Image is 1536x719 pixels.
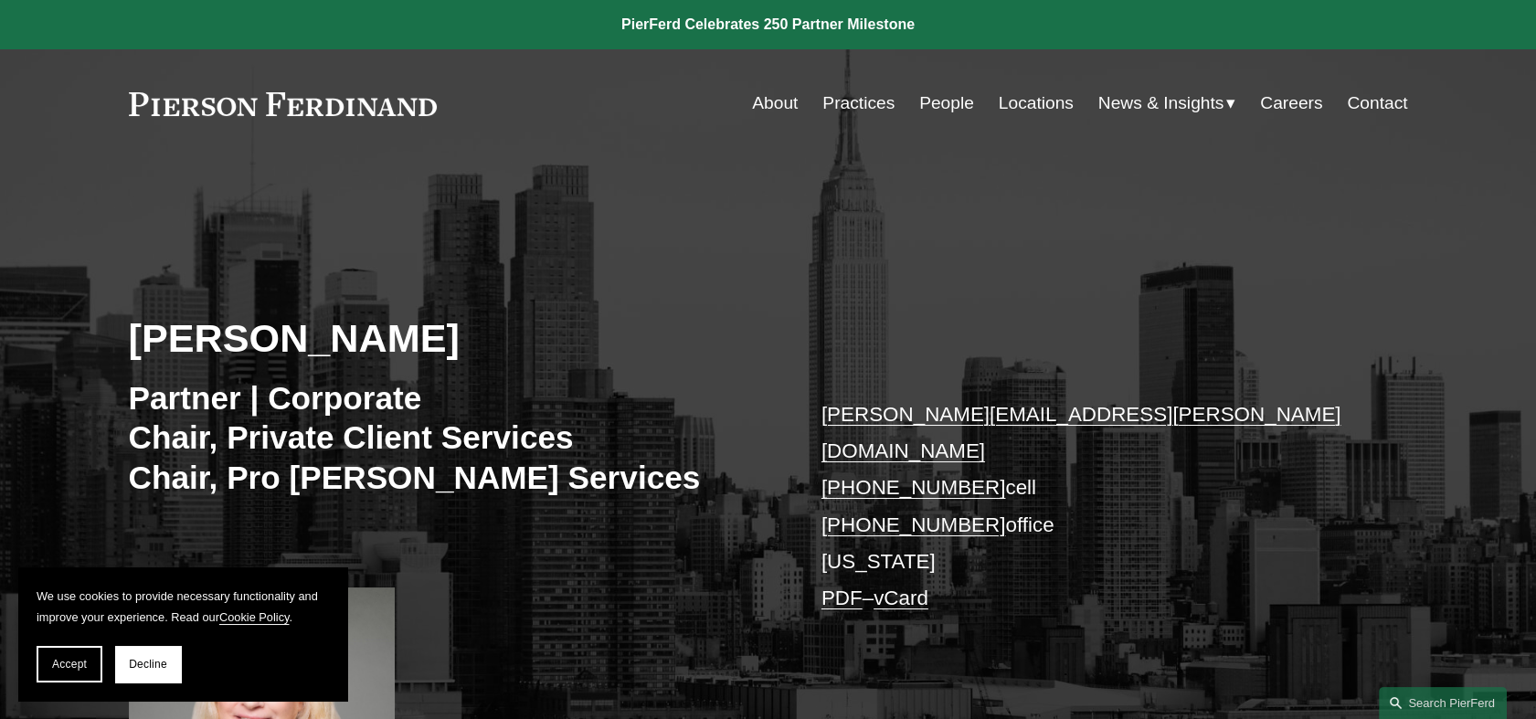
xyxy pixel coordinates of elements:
[821,397,1354,618] p: cell office [US_STATE] –
[874,587,928,609] a: vCard
[1347,86,1407,121] a: Contact
[1098,88,1224,120] span: News & Insights
[919,86,974,121] a: People
[821,587,863,609] a: PDF
[219,610,290,624] a: Cookie Policy
[821,513,1006,536] a: [PHONE_NUMBER]
[822,86,895,121] a: Practices
[1260,86,1322,121] a: Careers
[129,378,768,498] h3: Partner | Corporate Chair, Private Client Services Chair, Pro [PERSON_NAME] Services
[115,646,181,682] button: Decline
[52,658,87,671] span: Accept
[821,403,1341,462] a: [PERSON_NAME][EMAIL_ADDRESS][PERSON_NAME][DOMAIN_NAME]
[129,314,768,362] h2: [PERSON_NAME]
[18,567,347,701] section: Cookie banner
[129,658,167,671] span: Decline
[752,86,798,121] a: About
[1379,687,1507,719] a: Search this site
[999,86,1074,121] a: Locations
[1098,86,1236,121] a: folder dropdown
[37,586,329,628] p: We use cookies to provide necessary functionality and improve your experience. Read our .
[37,646,102,682] button: Accept
[821,476,1006,499] a: [PHONE_NUMBER]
